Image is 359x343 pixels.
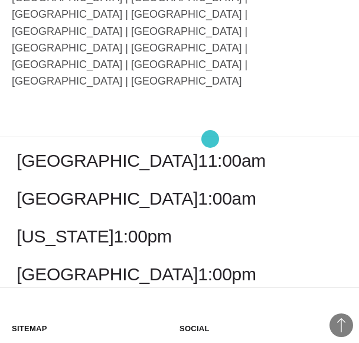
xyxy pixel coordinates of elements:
[329,313,353,337] button: Back to Top
[198,189,256,208] span: 1:00am
[17,189,256,208] a: [GEOGRAPHIC_DATA]1:00am
[17,226,172,246] a: [US_STATE]1:00pm
[17,264,256,284] a: [GEOGRAPHIC_DATA]1:00pm
[179,323,347,334] h5: Social
[17,151,266,170] a: [GEOGRAPHIC_DATA]11:00am
[12,323,179,334] h5: Sitemap
[198,151,266,170] span: 11:00am
[113,226,171,246] span: 1:00pm
[198,264,256,284] span: 1:00pm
